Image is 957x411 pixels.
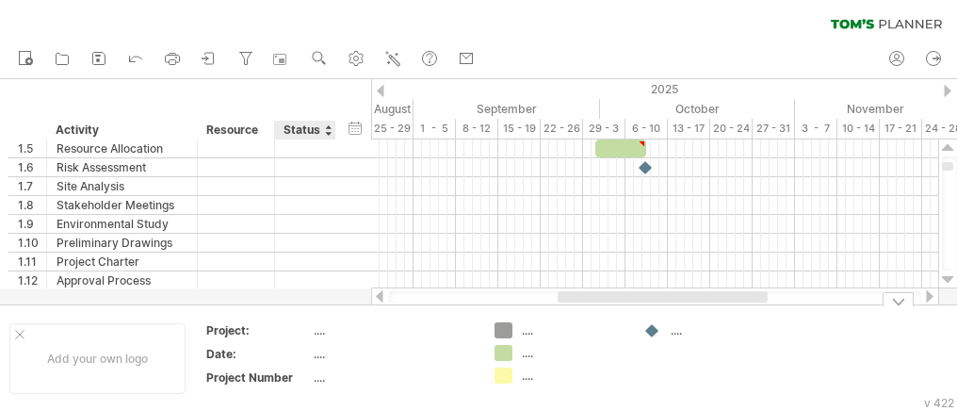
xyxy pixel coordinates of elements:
[314,322,472,338] div: ....
[57,215,187,233] div: Environmental Study
[18,253,46,271] div: 1.11
[414,119,456,139] div: 1 - 5
[18,234,46,252] div: 1.10
[522,322,624,338] div: ....
[414,99,600,119] div: September 2025
[206,121,264,140] div: Resource
[583,119,625,139] div: 29 - 3
[18,271,46,289] div: 1.12
[57,140,187,157] div: Resource Allocation
[795,119,837,139] div: 3 - 7
[880,119,922,139] div: 17 - 21
[57,177,187,195] div: Site Analysis
[284,121,325,140] div: Status
[837,119,880,139] div: 10 - 14
[206,370,310,386] div: Project Number
[18,177,46,195] div: 1.7
[57,196,187,214] div: Stakeholder Meetings
[18,215,46,233] div: 1.9
[57,271,187,289] div: Approval Process
[314,346,472,362] div: ....
[57,234,187,252] div: Preliminary Drawings
[206,346,310,362] div: Date:
[456,119,498,139] div: 8 - 12
[522,368,624,384] div: ....
[371,119,414,139] div: 25 - 29
[522,345,624,361] div: ....
[498,119,541,139] div: 15 - 19
[541,119,583,139] div: 22 - 26
[57,158,187,176] div: Risk Assessment
[57,253,187,271] div: Project Charter
[753,119,795,139] div: 27 - 31
[710,119,753,139] div: 20 - 24
[671,322,773,338] div: ....
[9,323,186,394] div: Add your own logo
[314,370,472,386] div: ....
[18,140,46,157] div: 1.5
[625,119,668,139] div: 6 - 10
[883,292,914,306] div: hide legend
[18,196,46,214] div: 1.8
[924,396,954,410] div: v 422
[56,121,187,140] div: Activity
[600,99,795,119] div: October 2025
[18,158,46,176] div: 1.6
[668,119,710,139] div: 13 - 17
[206,322,310,338] div: Project:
